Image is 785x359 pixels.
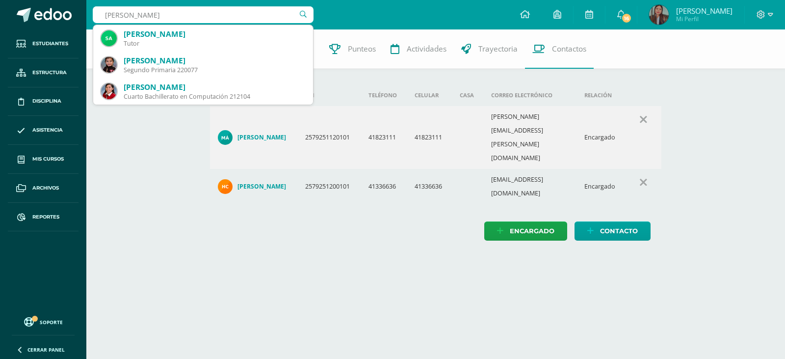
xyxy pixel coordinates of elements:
td: 2579251200101 [297,169,361,204]
a: Actividades [383,29,454,69]
td: 41823111 [407,106,452,169]
a: Estudiantes [8,29,78,58]
span: Estudiantes [32,40,68,48]
div: Segundo Primaria 220077 [124,66,305,74]
td: [EMAIL_ADDRESS][DOMAIN_NAME] [483,169,576,204]
a: Contactos [525,29,594,69]
span: Punteos [348,44,376,54]
a: Estructura [8,58,78,87]
a: [PERSON_NAME] [218,179,290,194]
a: Archivos [8,174,78,203]
h4: [PERSON_NAME] [237,134,286,141]
div: [PERSON_NAME] [124,55,305,66]
span: Contactos [552,44,586,54]
span: Estructura [32,69,67,77]
span: Trayectoria [478,44,518,54]
span: Mi Perfil [676,15,733,23]
td: Encargado [576,169,625,204]
input: Busca un usuario... [93,6,314,23]
th: Relación [576,84,625,106]
span: Cerrar panel [27,346,65,353]
th: Casa [452,84,483,106]
span: Disciplina [32,97,61,105]
td: 41823111 [361,106,407,169]
span: [PERSON_NAME] [676,6,733,16]
img: eccc1dc88ee4c0c6108bbd919d41a3ad.png [218,130,233,145]
img: fa83d5ca6427d81fbb867b7cc814f389.png [218,179,233,194]
a: Reportes [8,203,78,232]
th: Celular [407,84,452,106]
span: Asistencia [32,126,63,134]
span: Mis cursos [32,155,64,163]
th: Teléfono [361,84,407,106]
span: 16 [621,13,632,24]
a: Contacto [575,221,651,241]
div: [PERSON_NAME] [124,82,305,92]
a: Trayectoria [454,29,525,69]
td: 2579251120101 [297,106,361,169]
span: Soporte [40,319,63,326]
img: 351250288f7c61480aadfa3f01cb7df5.png [101,30,117,46]
a: Mis cursos [8,145,78,174]
td: 41336636 [361,169,407,204]
div: Cuarto Bachillerato en Computación 212104 [124,92,305,101]
img: e0e3018be148909e9b9cf69bbfc1c52d.png [649,5,669,25]
td: Encargado [576,106,625,169]
a: Encargado [484,221,567,241]
a: Punteos [322,29,383,69]
a: Soporte [12,315,75,328]
a: [PERSON_NAME] [218,130,290,145]
td: 41336636 [407,169,452,204]
img: 58fe8fd4da182557ea7872e459ff948e.png [101,83,117,99]
div: [PERSON_NAME] [124,29,305,39]
th: Correo electrónico [483,84,576,106]
span: Reportes [32,213,59,221]
span: Encargado [510,222,554,240]
h4: [PERSON_NAME] [237,183,286,191]
td: [PERSON_NAME][EMAIL_ADDRESS][PERSON_NAME][DOMAIN_NAME] [483,106,576,169]
span: Archivos [32,184,59,192]
span: Contacto [600,222,638,240]
img: b099210589266e31aa464cd9501bffa8.png [101,57,117,73]
span: Actividades [407,44,446,54]
th: DPI [297,84,361,106]
a: Asistencia [8,116,78,145]
div: Tutor [124,39,305,48]
a: Disciplina [8,87,78,116]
